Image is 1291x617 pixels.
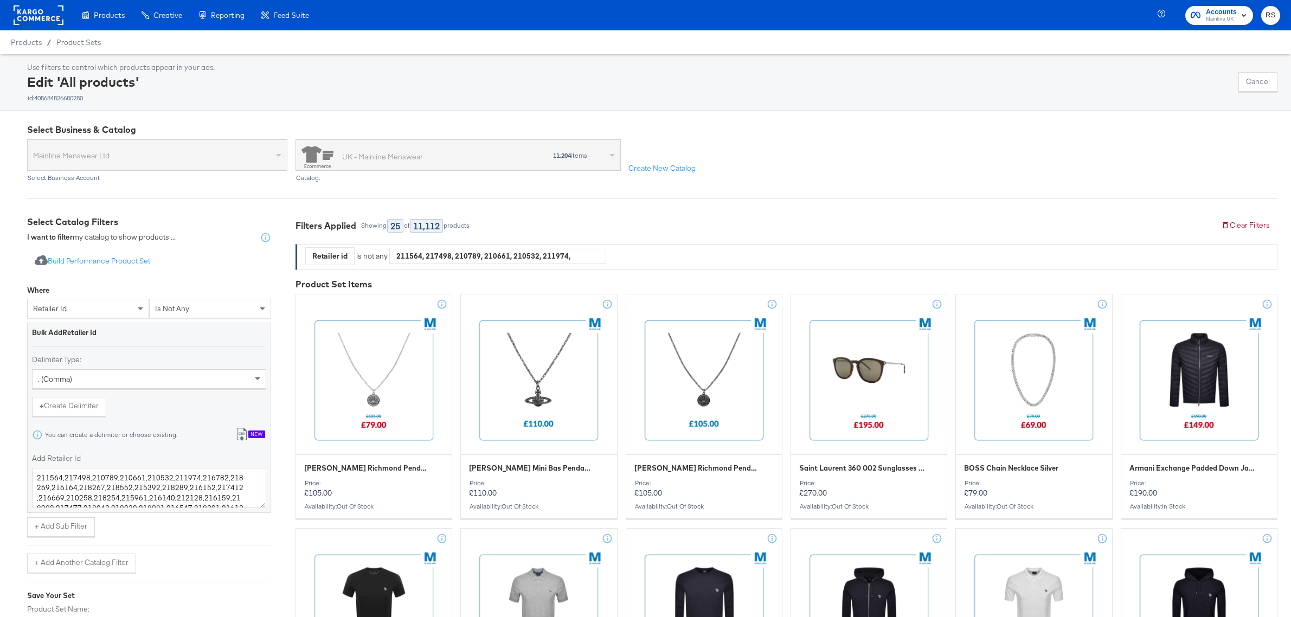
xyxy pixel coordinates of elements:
[1206,7,1237,18] span: Accounts
[27,517,95,537] button: + Add Sub Filter
[361,222,387,229] div: Showing
[553,151,571,159] strong: 11,204
[153,11,182,20] span: Creative
[1129,479,1269,487] div: Price:
[27,232,176,243] div: my catalog to show products ...
[32,453,266,464] label: Add Retailer Id
[32,327,266,338] div: Bulk Add Retailer Id
[304,479,444,487] div: Price:
[248,430,265,438] div: New
[1129,479,1269,498] p: £190.00
[27,73,215,102] div: Edit 'All products'
[94,11,125,20] span: Products
[469,479,608,487] div: Price:
[11,38,42,47] span: Products
[964,463,1058,473] span: BOSS Chain Necklace Silver
[469,503,608,510] div: Availability :
[1185,6,1253,25] button: AccountsMainline UK
[634,503,774,510] div: Availability :
[27,216,271,228] div: Select Catalog Filters
[27,174,287,182] div: Select Business Account
[1266,9,1276,22] span: RS
[493,152,588,159] div: items
[32,355,266,365] label: Delimiter Type:
[387,219,403,233] div: 25
[27,62,215,73] div: Use filters to control which products appear in your ads.
[1238,72,1277,92] button: Cancel
[33,146,273,165] span: Mainline Menswear Ltd
[1261,6,1280,25] button: RS
[403,222,410,229] div: of
[296,174,621,182] div: Catalog:
[38,374,72,384] span: , (comma)
[44,431,178,439] div: You can create a delimiter or choose existing.
[634,479,774,487] div: Price:
[964,479,1103,487] div: Price:
[964,503,1103,510] div: Availability :
[27,285,49,295] div: Where
[211,11,245,20] span: Reporting
[296,278,1277,291] div: Product Set Items
[32,468,266,508] textarea: 211564,217498,210789,210661,210532,211974,216782,218269,216164,218267,218552,215392,218289,216152...
[443,222,470,229] div: products
[502,502,538,510] span: out of stock
[799,479,939,498] p: £270.00
[228,425,273,445] button: New
[27,94,215,102] div: id: 405684826680280
[799,463,925,473] span: Saint Laurent 360 002 Sunglasses Brown
[342,151,423,163] div: UK - Mainline Menswear
[469,479,608,498] p: £110.00
[410,219,443,233] div: 11,112
[964,479,1103,498] p: £79.00
[42,38,56,47] span: /
[799,503,939,510] div: Availability :
[296,220,356,232] div: Filters Applied
[621,159,703,178] button: Create New Catalog
[27,590,271,601] div: Save Your Set
[304,479,444,498] p: £105.00
[27,232,73,242] strong: I want to filter
[1129,463,1255,473] span: Armani Exchange Padded Down Jacket Navy
[337,502,374,510] span: out of stock
[1129,503,1269,510] div: Availability :
[27,124,1277,136] div: Select Business & Catalog
[667,502,704,510] span: out of stock
[306,248,354,265] div: Retailer id
[469,463,595,473] span: Vivienne Westwood Mini Bas Pendant Black
[27,604,271,614] label: Product Set Name:
[27,554,136,573] button: + Add Another Catalog Filter
[390,248,606,264] div: 211564, 217498, 210789, 210661, 210532, 211974, 216782, 218269, 216164, 218267, 218552, 215392, 2...
[40,401,44,411] strong: +
[799,479,939,487] div: Price:
[634,479,774,498] p: £105.00
[273,11,309,20] span: Feed Suite
[1162,502,1185,510] span: in stock
[56,38,101,47] a: Product Sets
[304,463,430,473] span: Vivienne Westwood Richmond Pendant Silver
[634,463,760,473] span: Vivienne Westwood Richmond Pendant Gunmetal
[355,251,389,261] div: is not any
[1213,216,1277,235] button: Clear Filters
[27,252,158,272] button: Build Performance Product Set
[155,304,189,313] span: is not any
[32,397,106,416] button: +Create Delimiter
[33,304,67,313] span: retailer id
[997,502,1033,510] span: out of stock
[1206,15,1237,24] span: Mainline UK
[832,502,869,510] span: out of stock
[304,503,444,510] div: Availability :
